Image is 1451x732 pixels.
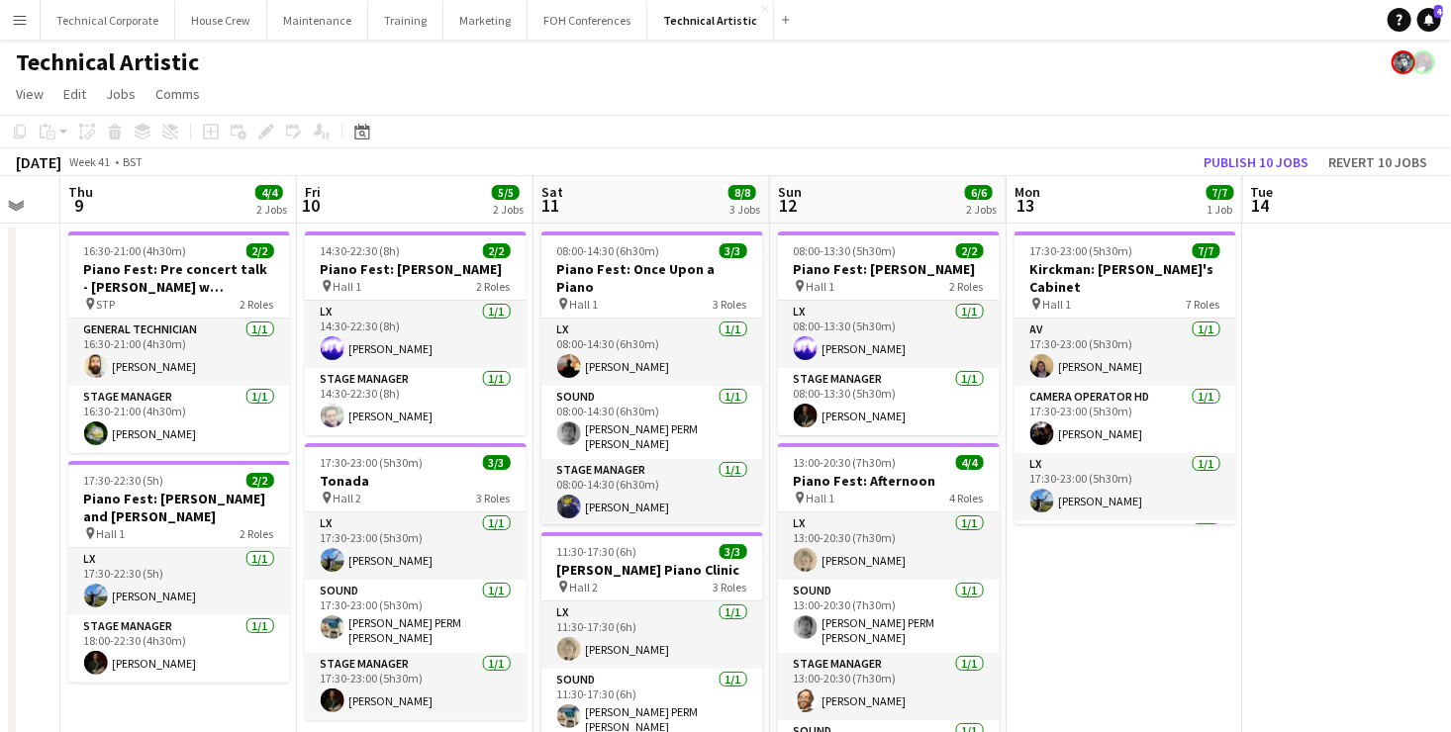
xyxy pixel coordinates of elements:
app-card-role: Sound1/108:00-14:30 (6h30m)[PERSON_NAME] PERM [PERSON_NAME] [541,386,763,459]
span: 17:30-23:00 (5h30m) [321,455,424,470]
span: Hall 1 [1043,297,1072,312]
span: Hall 1 [97,526,126,541]
span: Week 41 [65,154,115,169]
span: 13 [1012,194,1040,217]
app-card-role: LX1/113:00-20:30 (7h30m)[PERSON_NAME] [778,512,1000,580]
app-card-role: Stage Manager1/108:00-14:30 (6h30m)[PERSON_NAME] [541,459,763,526]
app-user-avatar: Zubair PERM Dhalla [1411,50,1435,74]
app-job-card: 17:30-23:00 (5h30m)3/3Tonada Hall 23 RolesLX1/117:30-23:00 (5h30m)[PERSON_NAME]Sound1/117:30-23:0... [305,443,527,720]
span: 3/3 [720,243,747,258]
div: 2 Jobs [493,202,524,217]
span: 4/4 [255,185,283,200]
h3: Piano Fest: Pre concert talk - [PERSON_NAME] w [PERSON_NAME] and [PERSON_NAME] [68,260,290,296]
span: 3 Roles [714,297,747,312]
span: 14:30-22:30 (8h) [321,243,401,258]
div: 3 Jobs [729,202,760,217]
app-card-role: LX1/111:30-17:30 (6h)[PERSON_NAME] [541,601,763,669]
a: Comms [147,81,208,107]
app-card-role: Stage Manager1/117:30-23:00 (5h30m)[PERSON_NAME] [305,653,527,720]
span: 2 Roles [950,279,984,294]
a: Jobs [98,81,144,107]
button: Revert 10 jobs [1320,149,1435,175]
span: 08:00-13:30 (5h30m) [794,243,897,258]
app-card-role: AV1/117:30-23:00 (5h30m)[PERSON_NAME] [1015,319,1236,386]
span: 11:30-17:30 (6h) [557,544,637,559]
span: Hall 2 [570,580,599,595]
div: BST [123,154,143,169]
div: 2 Jobs [256,202,287,217]
app-card-role: Stage Manager1/113:00-20:30 (7h30m)[PERSON_NAME] [778,653,1000,720]
h3: Piano Fest: [PERSON_NAME] and [PERSON_NAME] [68,490,290,525]
span: 14 [1248,194,1274,217]
span: 4 [1434,5,1443,18]
span: Thu [68,183,93,201]
app-card-role: LX1/114:30-22:30 (8h)[PERSON_NAME] [305,301,527,368]
span: Sat [541,183,563,201]
app-card-role: LX1/108:00-13:30 (5h30m)[PERSON_NAME] [778,301,1000,368]
app-job-card: 08:00-13:30 (5h30m)2/2Piano Fest: [PERSON_NAME] Hall 12 RolesLX1/108:00-13:30 (5h30m)[PERSON_NAME... [778,231,1000,435]
span: Comms [155,85,200,103]
span: 9 [65,194,93,217]
app-job-card: 16:30-21:00 (4h30m)2/2Piano Fest: Pre concert talk - [PERSON_NAME] w [PERSON_NAME] and [PERSON_NA... [68,231,290,453]
div: 1 Job [1208,202,1233,217]
button: House Crew [175,1,267,40]
span: Jobs [106,85,136,103]
span: STP [97,297,116,312]
span: 7 Roles [1187,297,1220,312]
span: 3 Roles [477,491,511,505]
span: 2/2 [483,243,511,258]
button: Technical Corporate [41,1,175,40]
app-card-role: Stage Manager1/108:00-13:30 (5h30m)[PERSON_NAME] [778,368,1000,435]
app-job-card: 17:30-22:30 (5h)2/2Piano Fest: [PERSON_NAME] and [PERSON_NAME] Hall 12 RolesLX1/117:30-22:30 (5h)... [68,461,290,683]
span: 8/8 [728,185,756,200]
app-card-role: LX1/117:30-23:00 (5h30m)[PERSON_NAME] [305,512,527,580]
a: 4 [1417,8,1441,32]
span: 3 Roles [714,580,747,595]
span: Hall 1 [807,491,835,505]
span: 2/2 [246,473,274,488]
button: Maintenance [267,1,368,40]
span: 2/2 [246,243,274,258]
app-card-role: Sound1/117:30-23:00 (5h30m)[PERSON_NAME] PERM [PERSON_NAME] [305,580,527,653]
app-job-card: 17:30-23:00 (5h30m)7/7Kirckman: [PERSON_NAME]'s Cabinet Hall 17 RolesAV1/117:30-23:00 (5h30m)[PER... [1015,231,1236,524]
h3: Tonada [305,472,527,490]
span: 7/7 [1207,185,1234,200]
h3: Kirckman: [PERSON_NAME]'s Cabinet [1015,260,1236,296]
app-job-card: 14:30-22:30 (8h)2/2Piano Fest: [PERSON_NAME] Hall 12 RolesLX1/114:30-22:30 (8h)[PERSON_NAME]Stage... [305,231,527,435]
span: Mon [1015,183,1040,201]
span: 4 Roles [950,491,984,505]
app-card-role: Recording Engineer HD1/1 [1015,520,1236,594]
app-user-avatar: Krisztian PERM Vass [1392,50,1415,74]
app-card-role: Sound1/113:00-20:30 (7h30m)[PERSON_NAME] PERM [PERSON_NAME] [778,580,1000,653]
span: 08:00-14:30 (6h30m) [557,243,660,258]
span: Hall 1 [570,297,599,312]
span: 4/4 [956,455,984,470]
span: Tue [1251,183,1274,201]
span: 12 [775,194,802,217]
h3: Piano Fest: [PERSON_NAME] [778,260,1000,278]
span: 2 Roles [241,297,274,312]
span: 2/2 [956,243,984,258]
button: FOH Conferences [528,1,647,40]
app-card-role: Camera Operator HD1/117:30-23:00 (5h30m)[PERSON_NAME] [1015,386,1236,453]
app-job-card: 08:00-14:30 (6h30m)3/3Piano Fest: Once Upon a Piano Hall 13 RolesLX1/108:00-14:30 (6h30m)[PERSON_... [541,231,763,524]
span: Edit [63,85,86,103]
button: Training [368,1,443,40]
h1: Technical Artistic [16,47,199,77]
span: 10 [302,194,321,217]
span: Fri [305,183,321,201]
span: 16:30-21:00 (4h30m) [84,243,187,258]
span: 2 Roles [477,279,511,294]
app-card-role: General Technician1/116:30-21:00 (4h30m)[PERSON_NAME] [68,319,290,386]
span: 11 [538,194,563,217]
span: 5/5 [492,185,520,200]
app-card-role: LX1/117:30-22:30 (5h)[PERSON_NAME] [68,548,290,615]
a: Edit [55,81,94,107]
span: 7/7 [1193,243,1220,258]
span: 2 Roles [241,526,274,541]
h3: [PERSON_NAME] Piano Clinic [541,561,763,579]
